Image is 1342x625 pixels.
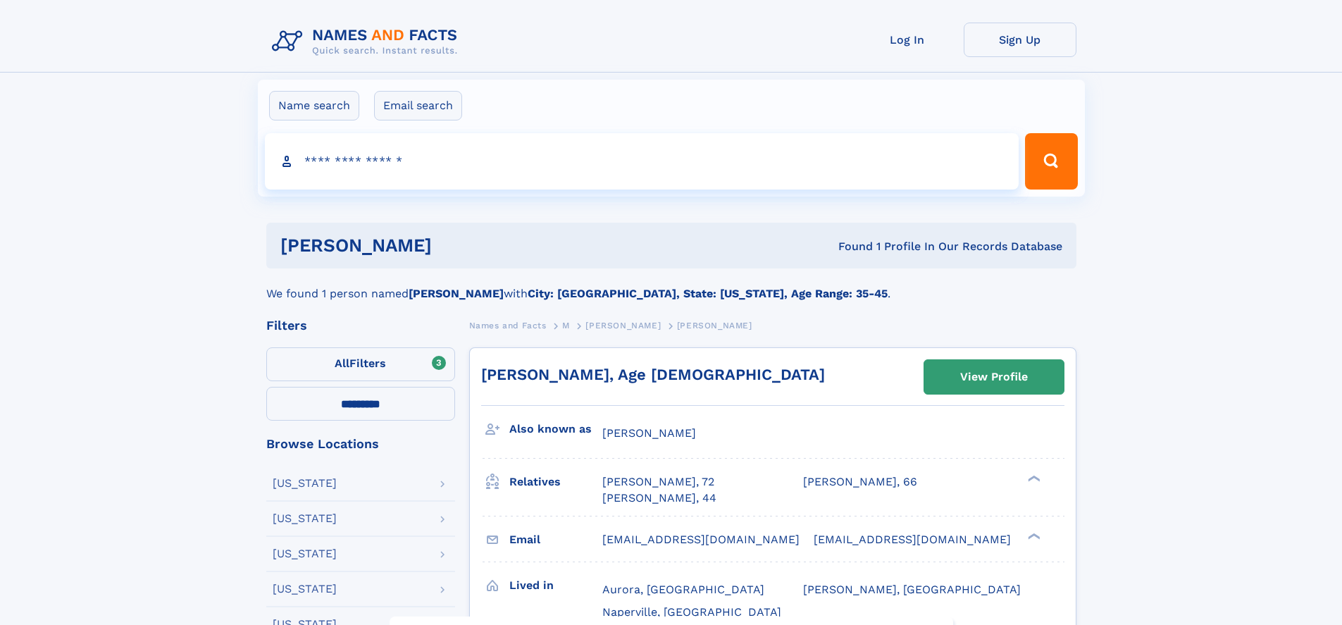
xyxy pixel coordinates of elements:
b: City: [GEOGRAPHIC_DATA], State: [US_STATE], Age Range: 35-45 [528,287,888,300]
label: Filters [266,347,455,381]
img: Logo Names and Facts [266,23,469,61]
a: [PERSON_NAME], 66 [803,474,917,490]
div: Found 1 Profile In Our Records Database [635,239,1062,254]
span: [PERSON_NAME] [602,426,696,440]
span: Naperville, [GEOGRAPHIC_DATA] [602,605,781,619]
span: [PERSON_NAME] [585,321,661,330]
a: View Profile [924,360,1064,394]
div: [US_STATE] [273,478,337,489]
a: [PERSON_NAME], Age [DEMOGRAPHIC_DATA] [481,366,825,383]
button: Search Button [1025,133,1077,190]
a: [PERSON_NAME], 72 [602,474,714,490]
div: [US_STATE] [273,583,337,595]
div: [US_STATE] [273,548,337,559]
b: [PERSON_NAME] [409,287,504,300]
h1: [PERSON_NAME] [280,237,635,254]
h3: Relatives [509,470,602,494]
div: ❯ [1024,474,1041,483]
a: Log In [851,23,964,57]
span: Aurora, [GEOGRAPHIC_DATA] [602,583,764,596]
span: [EMAIL_ADDRESS][DOMAIN_NAME] [602,533,800,546]
div: Filters [266,319,455,332]
div: [US_STATE] [273,513,337,524]
span: M [562,321,570,330]
span: All [335,357,349,370]
span: [EMAIL_ADDRESS][DOMAIN_NAME] [814,533,1011,546]
input: search input [265,133,1019,190]
a: M [562,316,570,334]
a: [PERSON_NAME] [585,316,661,334]
h3: Email [509,528,602,552]
div: We found 1 person named with . [266,268,1076,302]
a: Sign Up [964,23,1076,57]
div: View Profile [960,361,1028,393]
span: [PERSON_NAME], [GEOGRAPHIC_DATA] [803,583,1021,596]
div: Browse Locations [266,438,455,450]
h3: Lived in [509,574,602,598]
a: Names and Facts [469,316,547,334]
h3: Also known as [509,417,602,441]
div: ❯ [1024,531,1041,540]
a: [PERSON_NAME], 44 [602,490,716,506]
label: Name search [269,91,359,120]
span: [PERSON_NAME] [677,321,752,330]
label: Email search [374,91,462,120]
